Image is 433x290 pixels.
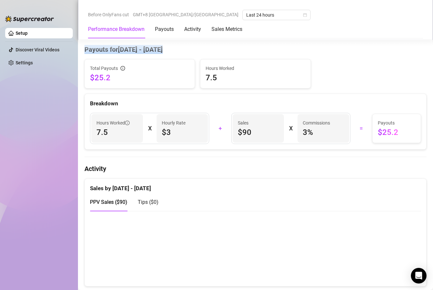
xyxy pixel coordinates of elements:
[289,123,292,134] div: X
[84,164,427,173] h4: Activity
[238,119,279,126] span: Sales
[411,268,427,283] div: Open Intercom Messenger
[90,99,421,108] div: Breakdown
[184,25,201,33] div: Activity
[206,72,305,83] span: 7.5
[16,47,59,52] a: Discover Viral Videos
[162,119,185,126] article: Hourly Rate
[162,127,203,138] span: $3
[88,25,145,33] div: Performance Breakdown
[84,45,427,54] h4: Payouts for [DATE] - [DATE]
[303,119,330,126] article: Commissions
[5,16,54,22] img: logo-BBDzfeDw.svg
[211,25,242,33] div: Sales Metrics
[96,127,138,138] span: 7.5
[378,119,415,126] span: Payouts
[16,60,33,65] a: Settings
[90,179,421,193] div: Sales by [DATE] - [DATE]
[303,127,344,138] span: 3 %
[246,10,307,20] span: Last 24 hours
[16,31,28,36] a: Setup
[238,127,279,138] span: $90
[96,119,130,126] span: Hours Worked
[378,127,415,138] span: $25.2
[354,123,368,134] div: =
[90,199,127,205] span: PPV Sales ( $90 )
[148,123,151,134] div: X
[90,65,118,72] span: Total Payouts
[125,121,130,125] span: info-circle
[133,10,238,20] span: GMT+8 [GEOGRAPHIC_DATA]/[GEOGRAPHIC_DATA]
[206,65,305,72] span: Hours Worked
[88,10,129,20] span: Before OnlyFans cut
[213,123,227,134] div: +
[155,25,174,33] div: Payouts
[121,66,125,71] span: info-circle
[90,72,189,83] span: $25.2
[303,13,307,17] span: calendar
[138,199,159,205] span: Tips ( $0 )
